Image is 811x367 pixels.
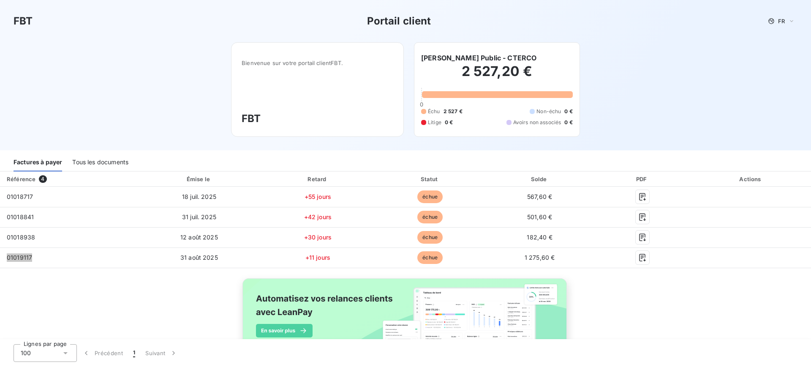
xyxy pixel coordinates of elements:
[72,154,128,171] div: Tous les documents
[304,213,332,220] span: +42 jours
[564,108,572,115] span: 0 €
[77,344,128,362] button: Précédent
[128,344,140,362] button: 1
[39,175,46,183] span: 4
[182,213,216,220] span: 31 juil. 2025
[445,119,453,126] span: 0 €
[182,193,216,200] span: 18 juil. 2025
[14,154,62,171] div: Factures à payer
[133,349,135,357] span: 1
[242,60,393,66] span: Bienvenue sur votre portail client FBT .
[428,108,440,115] span: Échu
[21,349,31,357] span: 100
[428,119,441,126] span: Litige
[367,14,431,29] h3: Portail client
[487,175,592,183] div: Solde
[420,101,423,108] span: 0
[421,53,536,63] h6: [PERSON_NAME] Public - CTERCO
[527,213,552,220] span: 501,60 €
[263,175,373,183] div: Retard
[693,175,809,183] div: Actions
[180,234,218,241] span: 12 août 2025
[14,14,33,29] h3: FBT
[7,254,32,261] span: 01019117
[140,344,183,362] button: Suivant
[7,176,35,182] div: Référence
[305,254,330,261] span: +11 jours
[242,111,393,126] h3: FBT
[305,193,331,200] span: +55 jours
[527,193,552,200] span: 567,60 €
[527,234,552,241] span: 182,40 €
[417,251,443,264] span: échue
[139,175,259,183] div: Émise le
[7,213,34,220] span: 01018841
[417,211,443,223] span: échue
[7,234,35,241] span: 01018938
[778,18,785,24] span: FR
[376,175,484,183] div: Statut
[180,254,218,261] span: 31 août 2025
[7,193,33,200] span: 01018717
[444,108,463,115] span: 2 527 €
[421,63,573,88] h2: 2 527,20 €
[304,234,332,241] span: +30 jours
[417,190,443,203] span: échue
[596,175,689,183] div: PDF
[564,119,572,126] span: 0 €
[536,108,561,115] span: Non-échu
[513,119,561,126] span: Avoirs non associés
[417,231,443,244] span: échue
[525,254,555,261] span: 1 275,60 €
